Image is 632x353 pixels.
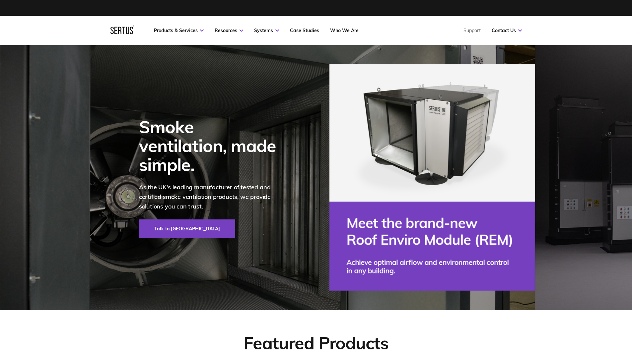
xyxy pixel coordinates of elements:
a: Products & Services [154,28,204,33]
a: Systems [254,28,279,33]
a: Resources [215,28,243,33]
a: Who We Are [330,28,359,33]
p: As the UK's leading manufacturer of tested and certified smoke ventilation products, we provide s... [139,183,285,211]
a: Support [463,28,481,33]
a: Contact Us [492,28,522,33]
a: Talk to [GEOGRAPHIC_DATA] [139,219,235,238]
div: Smoke ventilation, made simple. [139,117,285,174]
a: Case Studies [290,28,319,33]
